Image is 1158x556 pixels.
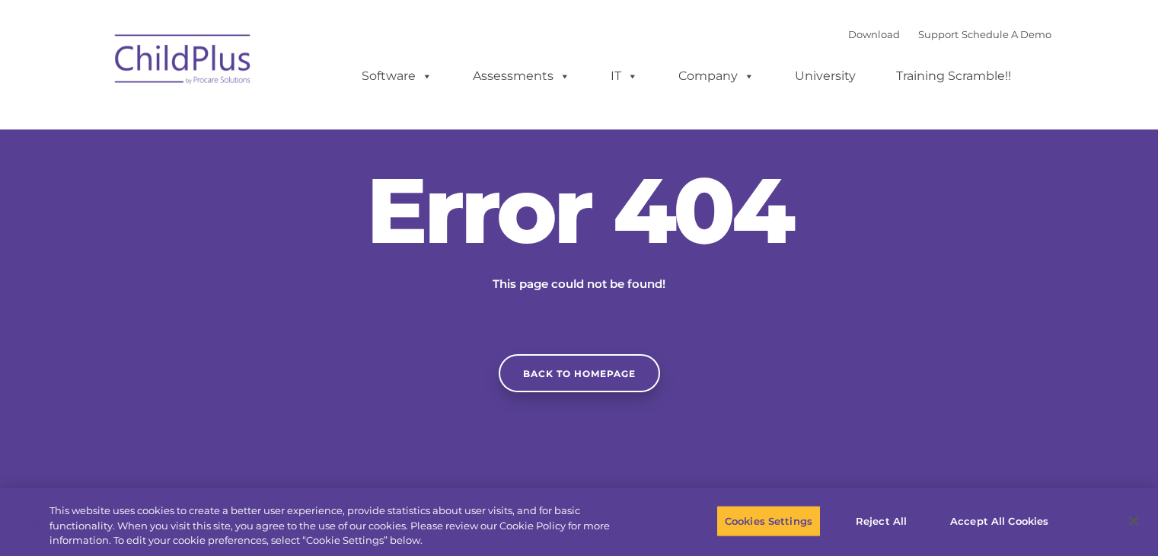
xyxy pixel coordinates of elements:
a: Support [918,28,959,40]
font: | [848,28,1051,40]
a: IT [595,61,653,91]
img: ChildPlus by Procare Solutions [107,24,260,100]
a: Download [848,28,900,40]
h2: Error 404 [351,165,808,256]
a: Schedule A Demo [962,28,1051,40]
a: Company [663,61,770,91]
a: Software [346,61,448,91]
button: Accept All Cookies [942,505,1057,537]
a: Training Scramble!! [881,61,1026,91]
div: This website uses cookies to create a better user experience, provide statistics about user visit... [49,503,637,548]
button: Reject All [834,505,929,537]
a: Assessments [458,61,585,91]
button: Close [1117,504,1150,538]
button: Cookies Settings [716,505,821,537]
a: Back to homepage [499,354,660,392]
p: This page could not be found! [419,275,739,293]
a: University [780,61,871,91]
